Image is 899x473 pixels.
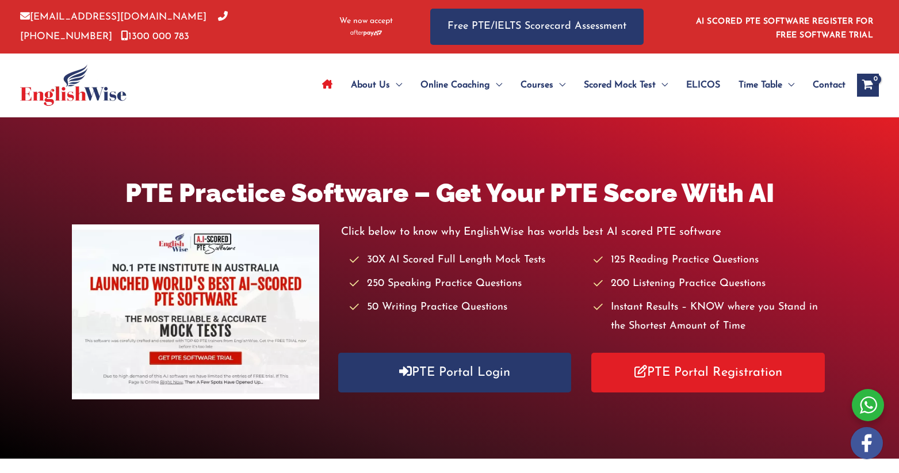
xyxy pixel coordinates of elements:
span: Menu Toggle [390,65,402,105]
a: ELICOS [677,65,729,105]
a: PTE Portal Login [338,353,572,392]
span: Menu Toggle [490,65,502,105]
span: Courses [521,65,553,105]
h1: PTE Practice Software – Get Your PTE Score With AI [72,175,827,211]
li: 200 Listening Practice Questions [594,274,827,293]
img: pte-institute-main [72,224,319,399]
li: 50 Writing Practice Questions [350,298,583,317]
a: CoursesMenu Toggle [511,65,575,105]
nav: Site Navigation: Main Menu [313,65,846,105]
span: Menu Toggle [782,65,794,105]
span: ELICOS [686,65,720,105]
span: Time Table [739,65,782,105]
span: Online Coaching [420,65,490,105]
span: Menu Toggle [553,65,565,105]
a: Scored Mock TestMenu Toggle [575,65,677,105]
img: white-facebook.png [851,427,883,459]
a: About UsMenu Toggle [342,65,411,105]
a: View Shopping Cart, empty [857,74,879,97]
a: Free PTE/IELTS Scorecard Assessment [430,9,644,45]
a: AI SCORED PTE SOFTWARE REGISTER FOR FREE SOFTWARE TRIAL [696,17,874,40]
a: 1300 000 783 [121,32,189,41]
li: Instant Results – KNOW where you Stand in the Shortest Amount of Time [594,298,827,337]
a: [PHONE_NUMBER] [20,12,228,41]
li: 125 Reading Practice Questions [594,251,827,270]
span: We now accept [339,16,393,27]
span: Contact [813,65,846,105]
span: About Us [351,65,390,105]
li: 30X AI Scored Full Length Mock Tests [350,251,583,270]
span: Scored Mock Test [584,65,656,105]
li: 250 Speaking Practice Questions [350,274,583,293]
p: Click below to know why EnglishWise has worlds best AI scored PTE software [341,223,827,242]
aside: Header Widget 1 [689,8,879,45]
a: Contact [804,65,846,105]
img: cropped-ew-logo [20,64,127,106]
a: Time TableMenu Toggle [729,65,804,105]
a: PTE Portal Registration [591,353,825,392]
span: Menu Toggle [656,65,668,105]
img: Afterpay-Logo [350,30,382,36]
a: Online CoachingMenu Toggle [411,65,511,105]
a: [EMAIL_ADDRESS][DOMAIN_NAME] [20,12,206,22]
